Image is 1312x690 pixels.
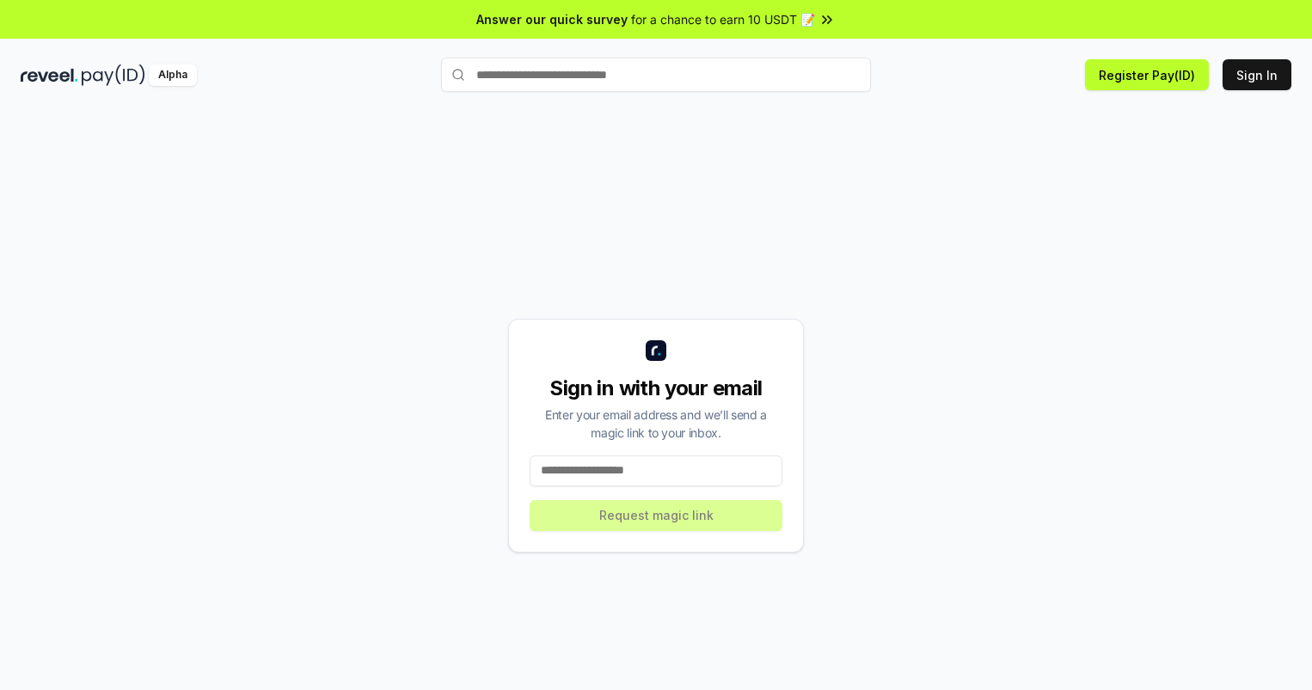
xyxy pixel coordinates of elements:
div: Alpha [149,64,197,86]
button: Register Pay(ID) [1085,59,1209,90]
img: pay_id [82,64,145,86]
div: Sign in with your email [530,375,782,402]
button: Sign In [1223,59,1291,90]
img: logo_small [646,340,666,361]
img: reveel_dark [21,64,78,86]
span: for a chance to earn 10 USDT 📝 [631,10,815,28]
div: Enter your email address and we’ll send a magic link to your inbox. [530,406,782,442]
span: Answer our quick survey [476,10,628,28]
